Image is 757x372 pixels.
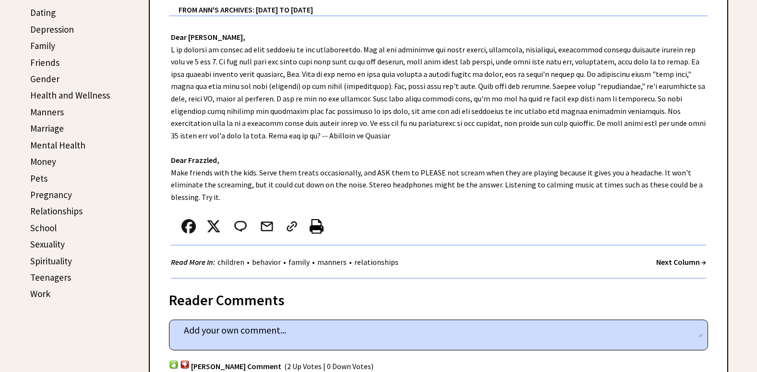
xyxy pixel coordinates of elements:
a: behavior [250,257,283,267]
a: Spirituality [30,255,72,267]
img: link_02.png [285,219,299,234]
a: Work [30,288,50,299]
a: manners [315,257,349,267]
a: Teenagers [30,272,71,283]
a: Sexuality [30,238,65,250]
a: family [286,257,312,267]
a: Family [30,40,55,51]
a: children [215,257,247,267]
a: Pregnancy [30,189,72,200]
strong: Read More In: [171,257,215,267]
a: Health and Wellness [30,89,110,101]
span: (2 Up Votes | 0 Down Votes) [284,361,373,371]
a: Pets [30,173,48,184]
img: votdown.png [180,360,190,369]
img: message_round%202.png [232,219,249,234]
strong: Dear [PERSON_NAME], [171,32,245,42]
a: Manners [30,106,64,118]
a: relationships [352,257,401,267]
div: • • • • [171,256,401,268]
img: votup.png [169,360,179,369]
a: Relationships [30,205,83,217]
img: printer%20icon.png [310,219,324,234]
div: Reader Comments [169,290,708,305]
strong: Dear Frazzled, [171,155,219,165]
a: Marriage [30,123,64,134]
a: Next Column → [656,257,706,267]
div: L ip dolorsi am consec ad elit seddoeiu te inc utlaboreetdo. Mag al eni adminimve qui nostr exerc... [150,16,727,279]
img: x_small.png [206,219,221,234]
img: mail.png [260,219,274,234]
img: facebook.png [181,219,196,234]
a: Dating [30,7,56,18]
a: Mental Health [30,139,85,151]
a: Depression [30,24,74,35]
a: Money [30,156,56,167]
span: [PERSON_NAME] Comment [191,361,281,371]
a: Gender [30,73,60,85]
a: School [30,222,57,234]
a: Friends [30,57,60,68]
